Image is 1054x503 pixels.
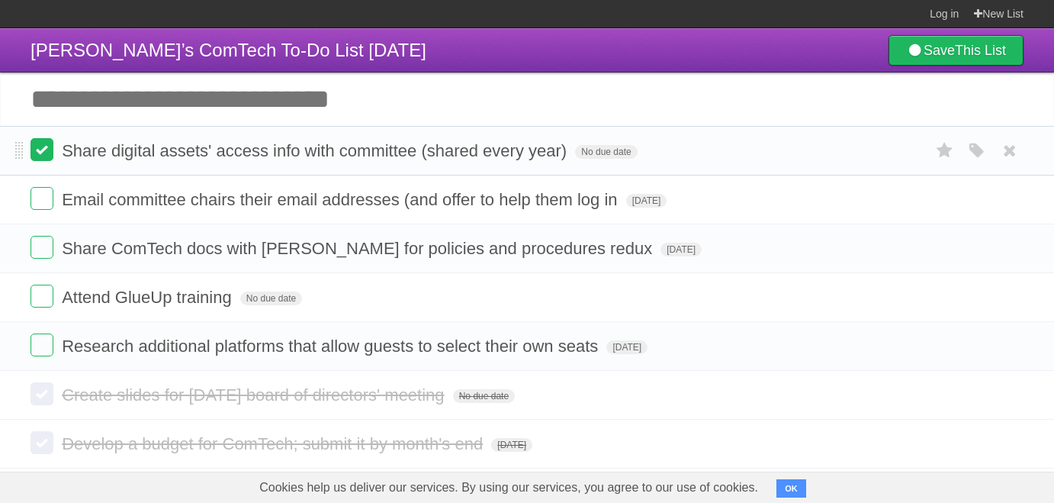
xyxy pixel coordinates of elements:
[240,292,302,305] span: No due date
[776,479,806,498] button: OK
[575,145,637,159] span: No due date
[606,340,648,354] span: [DATE]
[62,434,487,453] span: Develop a budget for ComTech; submit it by month's end
[62,288,236,307] span: Attend GlueUp training
[31,138,53,161] label: Done
[31,431,53,454] label: Done
[62,190,621,209] span: Email committee chairs their email addresses (and offer to help them log in
[62,141,570,160] span: Share digital assets' access info with committee (shared every year)
[31,40,426,60] span: [PERSON_NAME]’s ComTech To-Do List [DATE]
[930,138,959,163] label: Star task
[31,187,53,210] label: Done
[31,236,53,259] label: Done
[62,239,656,258] span: Share ComTech docs with [PERSON_NAME] for policies and procedures redux
[31,285,53,308] label: Done
[31,382,53,405] label: Done
[955,43,1006,58] b: This List
[244,472,773,503] span: Cookies help us deliver our services. By using our services, you agree to our use of cookies.
[62,385,448,405] span: Create slides for [DATE] board of directors' meeting
[491,438,532,452] span: [DATE]
[62,337,602,356] span: Research additional platforms that allow guests to select their own seats
[453,389,515,403] span: No due date
[626,194,667,208] span: [DATE]
[660,243,702,256] span: [DATE]
[31,334,53,356] label: Done
[889,35,1023,66] a: SaveThis List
